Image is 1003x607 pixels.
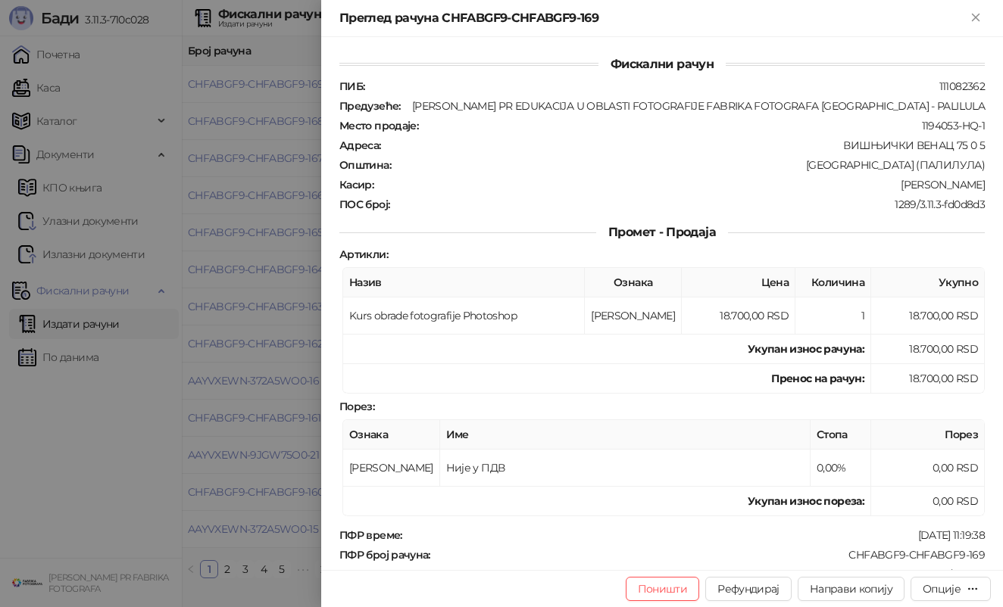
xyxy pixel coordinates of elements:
[339,400,374,413] strong: Порез :
[871,364,985,394] td: 18.700,00 RSD
[339,548,430,562] strong: ПФР број рачуна :
[339,99,401,113] strong: Предузеће :
[339,528,402,542] strong: ПФР време :
[343,450,440,487] td: [PERSON_NAME]
[795,268,871,297] th: Количина
[339,79,364,93] strong: ПИБ :
[871,487,985,516] td: 0,00 RSD
[343,297,585,335] td: Kurs obrade fotografije Photoshop
[339,9,967,27] div: Преглед рачуна CHFABGF9-CHFABGF9-169
[339,568,416,581] strong: Бројач рачуна :
[383,139,986,152] div: ВИШЊИЧКИ ВЕНАЦ 75 0 5
[585,268,682,297] th: Ознака
[705,577,792,601] button: Рефундирај
[871,420,985,450] th: Порез
[871,268,985,297] th: Укупно
[798,577,905,601] button: Направи копију
[871,450,985,487] td: 0,00 RSD
[626,577,700,601] button: Поништи
[440,420,811,450] th: Име
[585,297,682,335] td: [PERSON_NAME]
[339,119,418,132] strong: Место продаје :
[771,372,864,385] strong: Пренос на рачун :
[871,297,985,335] td: 18.700,00 RSD
[339,198,389,211] strong: ПОС број :
[402,99,986,113] div: [PERSON_NAME] PR EDUKACIJA U OBLASTI FOTOGRAFIJE FABRIKA FOTOGRAFA [GEOGRAPHIC_DATA] - PALILULA
[682,297,795,335] td: 18.700,00 RSD
[871,335,985,364] td: 18.700,00 RSD
[343,268,585,297] th: Назив
[911,577,991,601] button: Опције
[420,119,986,132] div: 1194053-HQ-1
[339,139,381,152] strong: Адреса :
[391,198,986,211] div: 1289/3.11.3-fd0d8d3
[417,568,986,581] div: 167/169ПП
[682,268,795,297] th: Цена
[810,582,892,596] span: Направи копију
[392,158,986,172] div: [GEOGRAPHIC_DATA] (ПАЛИЛУЛА)
[339,158,391,172] strong: Општина :
[923,582,961,596] div: Опције
[339,247,388,261] strong: Артикли :
[811,450,871,487] td: 0,00%
[366,79,986,93] div: 111082362
[748,342,864,356] strong: Укупан износ рачуна :
[375,178,986,191] div: [PERSON_NAME]
[967,9,985,27] button: Close
[795,297,871,335] td: 1
[432,548,986,562] div: CHFABGF9-CHFABGF9-169
[343,420,440,450] th: Ознака
[339,178,373,191] strong: Касир :
[748,494,864,508] strong: Укупан износ пореза:
[596,225,728,239] span: Промет - Продаја
[440,450,811,487] td: Није у ПДВ
[404,528,986,542] div: [DATE] 11:19:38
[811,420,871,450] th: Стопа
[598,57,726,71] span: Фискални рачун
